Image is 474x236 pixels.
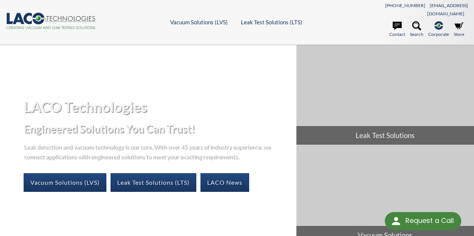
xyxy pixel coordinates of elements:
[454,21,464,38] a: Store
[427,3,468,16] a: [EMAIL_ADDRESS][DOMAIN_NAME]
[389,21,405,38] a: Contact
[385,212,461,230] div: Request a Call
[241,19,302,25] a: Leak Test Solutions (LTS)
[24,98,290,116] h1: LACO Technologies
[296,126,474,145] span: Leak Test Solutions
[296,45,474,144] a: Leak Test Solutions
[390,215,402,227] img: round button
[24,173,106,192] a: Vacuum Solutions (LVS)
[24,142,275,161] p: Leak detection and vacuum technology is our core. With over 45 years of industry experience, we c...
[170,19,228,25] a: Vacuum Solutions (LVS)
[111,173,196,192] a: Leak Test Solutions (LTS)
[428,31,449,38] span: Corporate
[24,122,290,136] h2: Engineered Solutions You Can Trust!
[385,3,425,8] a: [PHONE_NUMBER]
[410,21,423,38] a: Search
[200,173,249,192] a: LACO News
[405,212,454,229] div: Request a Call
